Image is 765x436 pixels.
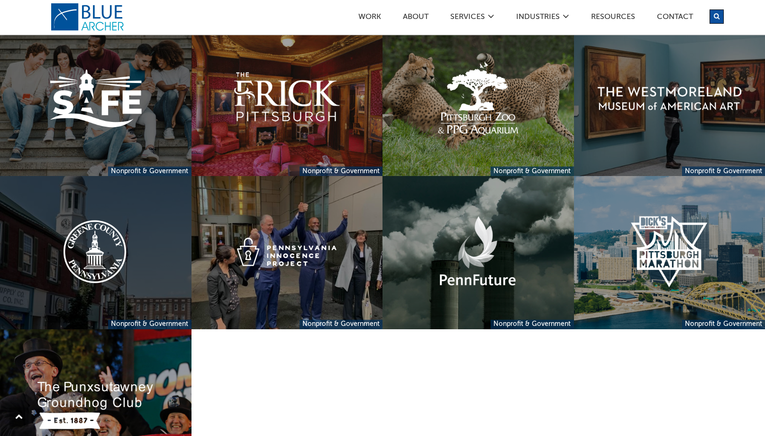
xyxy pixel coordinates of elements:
a: SERVICES [450,13,485,23]
a: Nonprofit & Government [108,167,191,176]
a: Work [358,13,382,23]
a: Industries [516,13,560,23]
a: Nonprofit & Government [300,320,382,330]
a: Nonprofit & Government [300,167,382,176]
a: Nonprofit & Government [108,320,191,330]
a: ABOUT [402,13,429,23]
a: Nonprofit & Government [682,320,765,330]
a: logo [51,3,127,31]
a: Nonprofit & Government [491,320,574,330]
a: Nonprofit & Government [682,167,765,176]
a: Resources [591,13,636,23]
a: Contact [656,13,693,23]
a: Nonprofit & Government [491,167,574,176]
